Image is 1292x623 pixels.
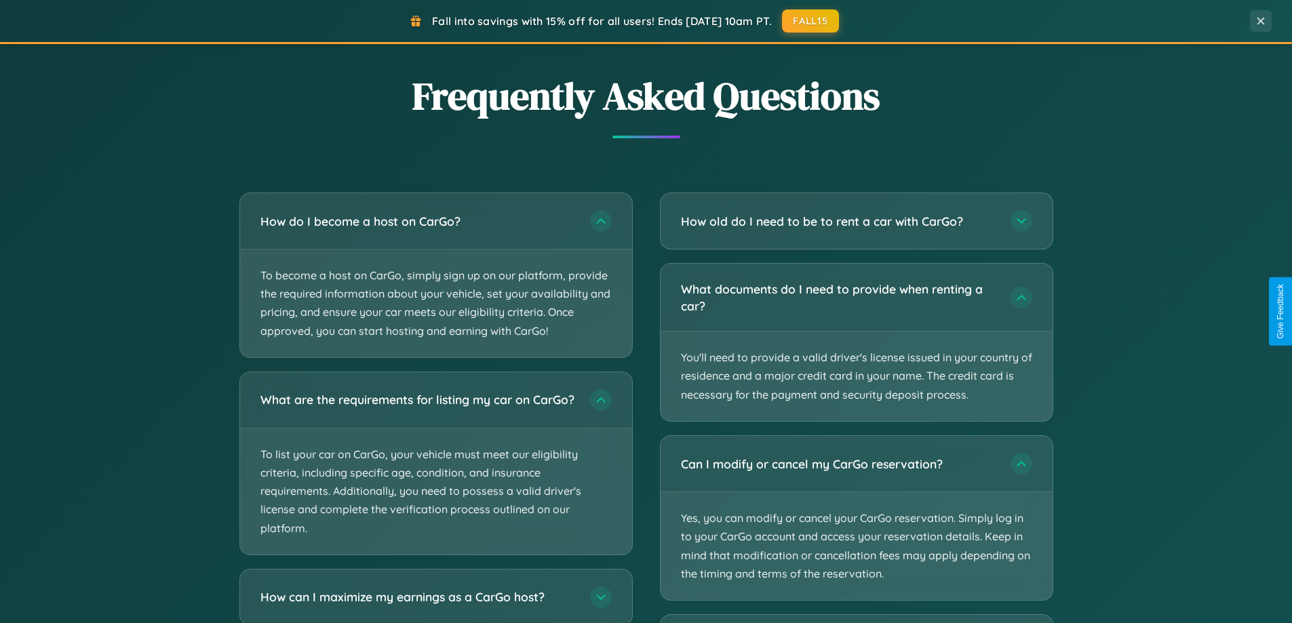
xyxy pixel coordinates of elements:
[661,492,1053,600] p: Yes, you can modify or cancel your CarGo reservation. Simply log in to your CarGo account and acc...
[260,391,576,408] h3: What are the requirements for listing my car on CarGo?
[681,281,997,314] h3: What documents do I need to provide when renting a car?
[661,331,1053,421] p: You'll need to provide a valid driver's license issued in your country of residence and a major c...
[1276,284,1285,339] div: Give Feedback
[260,213,576,230] h3: How do I become a host on CarGo?
[260,588,576,605] h3: How can I maximize my earnings as a CarGo host?
[681,213,997,230] h3: How old do I need to be to rent a car with CarGo?
[782,9,839,33] button: FALL15
[240,249,632,357] p: To become a host on CarGo, simply sign up on our platform, provide the required information about...
[239,70,1053,122] h2: Frequently Asked Questions
[240,428,632,555] p: To list your car on CarGo, your vehicle must meet our eligibility criteria, including specific ag...
[432,14,772,28] span: Fall into savings with 15% off for all users! Ends [DATE] 10am PT.
[681,456,997,473] h3: Can I modify or cancel my CarGo reservation?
